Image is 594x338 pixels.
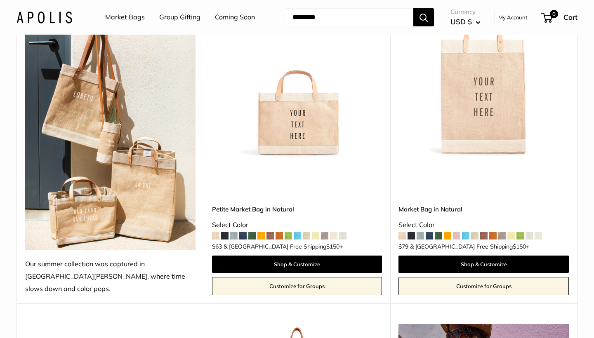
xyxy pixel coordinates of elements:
[410,244,529,249] span: & [GEOGRAPHIC_DATA] Free Shipping +
[513,243,526,250] span: $150
[212,256,382,273] a: Shop & Customize
[563,13,577,21] span: Cart
[398,256,569,273] a: Shop & Customize
[16,11,72,23] img: Apolis
[398,219,569,231] div: Select Color
[212,277,382,295] a: Customize for Groups
[224,244,343,249] span: & [GEOGRAPHIC_DATA] Free Shipping +
[215,11,255,23] a: Coming Soon
[326,243,339,250] span: $150
[212,243,222,250] span: $63
[159,11,200,23] a: Group Gifting
[450,6,481,18] span: Currency
[450,15,481,28] button: USD $
[212,219,382,231] div: Select Color
[413,8,434,26] button: Search
[398,277,569,295] a: Customize for Groups
[398,243,408,250] span: $79
[550,10,558,18] span: 0
[105,11,145,23] a: Market Bags
[212,204,382,214] a: Petite Market Bag in Natural
[398,204,569,214] a: Market Bag in Natural
[25,258,196,295] div: Our summer collection was captured in [GEOGRAPHIC_DATA][PERSON_NAME], where time slows down and c...
[542,11,577,24] a: 0 Cart
[286,8,413,26] input: Search...
[450,17,472,26] span: USD $
[498,12,528,22] a: My Account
